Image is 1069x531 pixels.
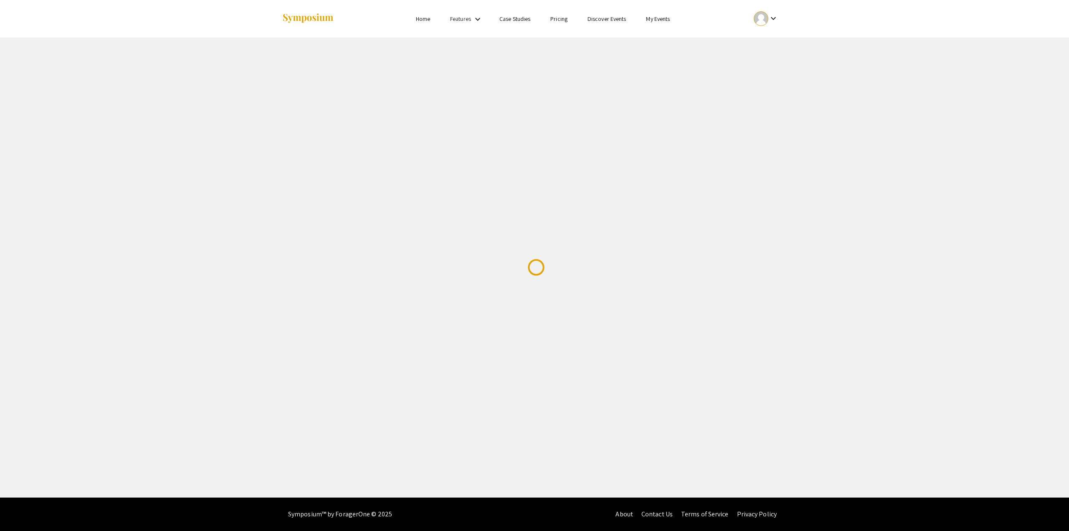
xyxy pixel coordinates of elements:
a: Case Studies [499,15,530,23]
a: Terms of Service [681,510,729,518]
a: My Events [646,15,670,23]
mat-icon: Expand Features list [473,14,483,24]
a: Home [416,15,430,23]
a: Pricing [550,15,567,23]
a: Discover Events [588,15,626,23]
a: Contact Us [641,510,673,518]
a: About [616,510,633,518]
div: Symposium™ by ForagerOne © 2025 [288,498,392,531]
a: Privacy Policy [737,510,777,518]
mat-icon: Expand account dropdown [768,13,778,23]
button: Expand account dropdown [745,9,787,28]
img: Symposium by ForagerOne [282,13,334,24]
a: Features [450,15,471,23]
